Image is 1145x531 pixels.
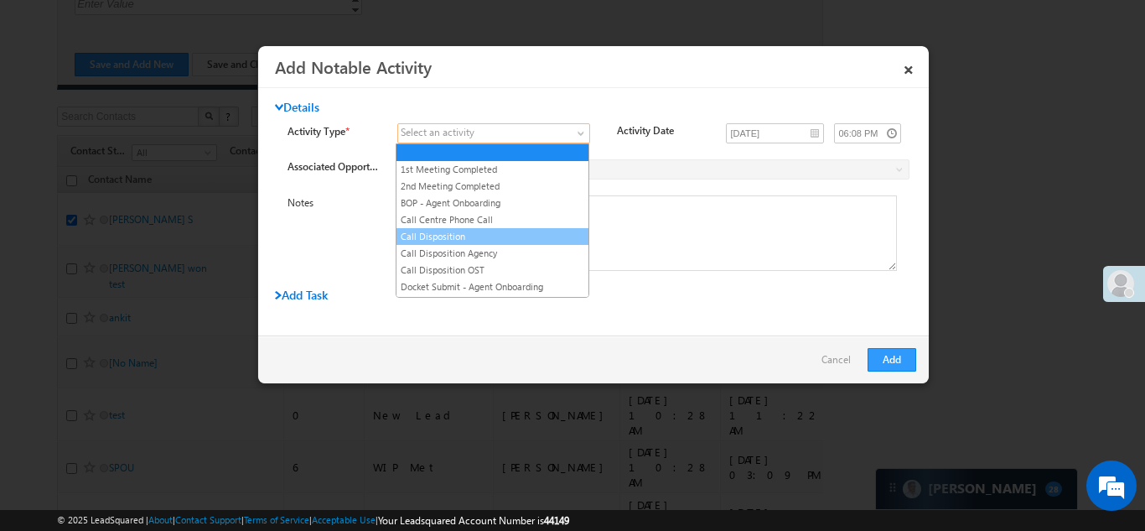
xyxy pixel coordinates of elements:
a: Contact Support [175,514,241,525]
span: Details [275,100,319,115]
a: Document Generation [396,296,588,311]
button: Add [868,348,916,372]
a: BOP - Agent Onboarding [396,195,588,211]
label: Notes [288,195,381,211]
a: Cancel [821,348,859,380]
div: Chat with us now [87,88,282,110]
a: Terms of Service [244,514,309,525]
label: Associated Opportunity [288,159,381,174]
a: 2nd Meeting Completed [396,179,588,194]
label: Activity Date [617,123,710,138]
a: Acceptable Use [312,514,376,525]
h3: Add Notable Activity [275,52,894,81]
label: Activity Type [288,123,381,139]
div: Minimize live chat window [275,8,315,49]
a: 1st Meeting Completed [396,162,588,177]
a: About [148,514,173,525]
a: Call Disposition Agency [396,246,588,261]
div: Select an activity [401,125,474,140]
img: d_60004797649_company_0_60004797649 [28,88,70,110]
textarea: Type your message and hit 'Enter' [22,155,306,398]
a: Call Disposition [396,229,588,244]
em: Start Chat [228,412,304,435]
span: © 2025 LeadSquared | | | | | [57,513,569,528]
a: Docket Submit - Agent Onboarding [396,279,588,294]
span: 44149 [544,514,569,527]
span: Your Leadsquared Account Number is [378,514,569,527]
span: Add Task [275,287,328,303]
a: Call Centre Phone Call [396,212,588,227]
a: Call Disposition OST [396,263,588,278]
a: × [894,52,923,81]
